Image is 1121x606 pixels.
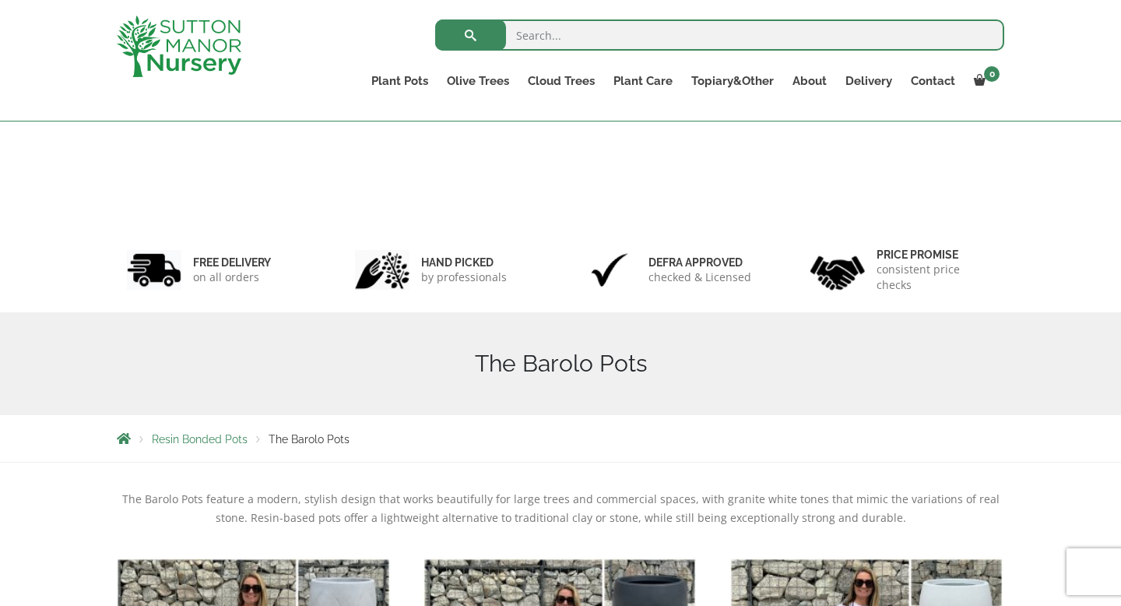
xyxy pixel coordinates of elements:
a: About [783,70,836,92]
a: Contact [901,70,965,92]
a: Topiary&Other [682,70,783,92]
img: 1.jpg [127,250,181,290]
a: Resin Bonded Pots [152,433,248,446]
span: The Barolo Pots [269,433,350,446]
nav: Breadcrumbs [117,432,1004,445]
a: Cloud Trees [518,70,604,92]
input: Search... [435,19,1004,51]
img: 2.jpg [355,250,409,290]
a: Plant Pots [362,70,438,92]
h6: FREE DELIVERY [193,255,271,270]
p: by professionals [421,270,507,285]
img: 3.jpg [582,250,637,290]
p: consistent price checks [877,262,995,293]
p: on all orders [193,270,271,285]
span: 0 [984,66,1000,82]
p: The Barolo Pots feature a modern, stylish design that works beautifully for large trees and comme... [117,490,1004,527]
p: checked & Licensed [648,270,751,285]
img: 4.jpg [810,246,865,294]
h6: Price promise [877,248,995,262]
img: logo [117,16,241,77]
h1: The Barolo Pots [117,350,1004,378]
h6: hand picked [421,255,507,270]
a: 0 [965,70,1004,92]
h6: Defra approved [648,255,751,270]
a: Delivery [836,70,901,92]
a: Olive Trees [438,70,518,92]
a: Plant Care [604,70,682,92]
